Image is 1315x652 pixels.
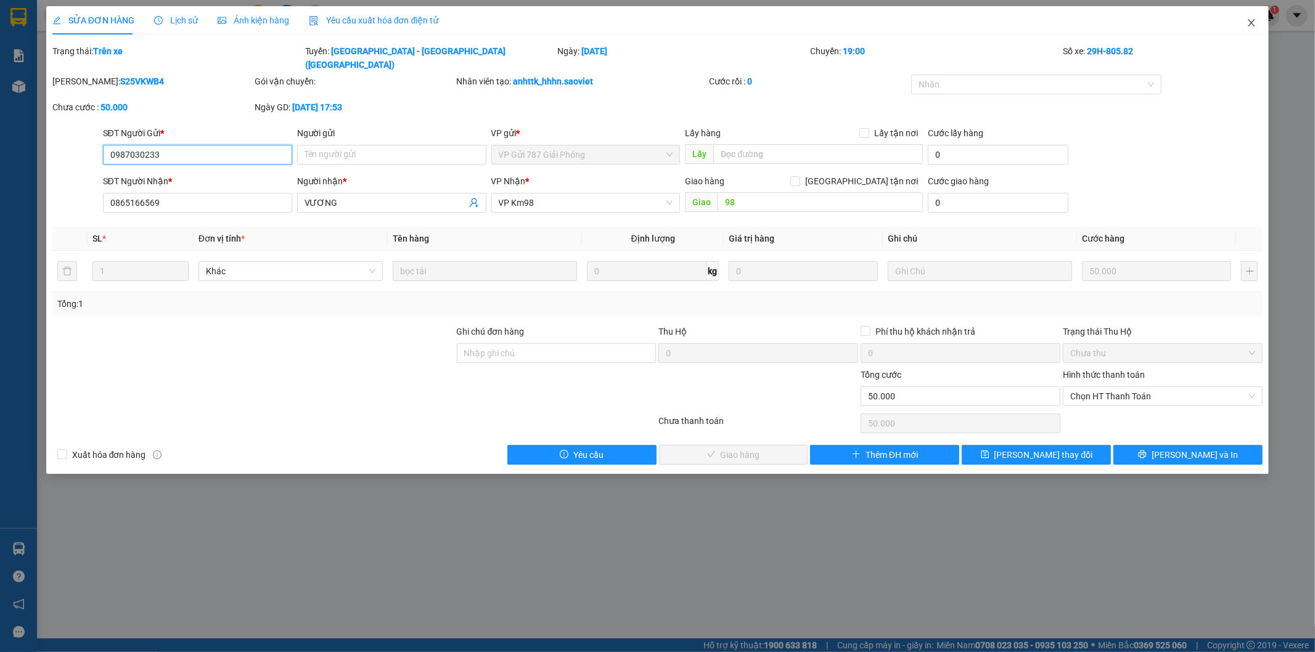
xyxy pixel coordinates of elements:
div: Người gửi [297,126,486,140]
button: save[PERSON_NAME] thay đổi [962,445,1111,465]
div: SĐT Người Gửi [103,126,292,140]
input: 0 [729,261,878,281]
input: Cước lấy hàng [928,145,1068,165]
span: Tên hàng [393,234,429,243]
b: 50.000 [100,102,128,112]
b: [GEOGRAPHIC_DATA] - [GEOGRAPHIC_DATA] ([GEOGRAPHIC_DATA]) [305,46,506,70]
span: VP Gửi 787 Giải Phóng [499,145,673,164]
label: Hình thức thanh toán [1063,370,1145,380]
span: Giá trị hàng [729,234,774,243]
b: 0 [747,76,752,86]
span: Thu Hộ [658,327,687,336]
div: Nhân viên tạo: [457,75,707,88]
div: Chưa cước : [52,100,252,114]
span: Đơn vị tính [199,234,245,243]
input: Cước giao hàng [928,193,1068,213]
span: Lấy [685,144,713,164]
button: exclamation-circleYêu cầu [507,445,657,465]
button: plusThêm ĐH mới [810,445,959,465]
label: Cước lấy hàng [928,128,983,138]
span: Định lượng [631,234,675,243]
div: Ngày GD: [255,100,454,114]
span: kg [707,261,719,281]
span: Chọn HT Thanh Toán [1070,387,1255,405]
span: SL [92,234,102,243]
label: Ghi chú đơn hàng [457,327,525,336]
div: Trạng thái: [51,44,304,71]
input: VD: Bàn, Ghế [393,261,577,281]
div: Trạng thái Thu Hộ [1063,325,1263,338]
span: SỬA ĐƠN HÀNG [52,15,134,25]
span: plus [852,450,861,460]
div: SĐT Người Nhận [103,174,292,188]
span: Yêu cầu xuất hóa đơn điện tử [309,15,439,25]
div: Ngày: [557,44,809,71]
span: VP Nhận [491,176,526,186]
button: Close [1234,6,1269,41]
b: 29H-805.82 [1087,46,1133,56]
b: S25VKWB4 [120,76,164,86]
b: 19:00 [843,46,865,56]
div: Số xe: [1062,44,1264,71]
span: Giao hàng [685,176,724,186]
span: clock-circle [154,16,163,25]
span: VP Km98 [499,194,673,212]
div: VP gửi [491,126,681,140]
input: Dọc đường [713,144,923,164]
div: Gói vận chuyển: [255,75,454,88]
input: Dọc đường [718,192,923,212]
div: [PERSON_NAME]: [52,75,252,88]
label: Cước giao hàng [928,176,989,186]
button: checkGiao hàng [659,445,808,465]
span: Thêm ĐH mới [866,448,918,462]
span: Yêu cầu [573,448,604,462]
span: Cước hàng [1082,234,1125,243]
div: Tuyến: [304,44,557,71]
b: anhttk_hhhn.saoviet [514,76,594,86]
th: Ghi chú [883,227,1077,251]
span: [PERSON_NAME] thay đổi [994,448,1093,462]
input: 0 [1082,261,1231,281]
span: Chưa thu [1070,344,1255,362]
span: close [1247,18,1256,28]
span: printer [1138,450,1147,460]
span: exclamation-circle [560,450,568,460]
input: Ghi chú đơn hàng [457,343,657,363]
button: delete [57,261,77,281]
span: edit [52,16,61,25]
img: icon [309,16,319,26]
div: Cước rồi : [709,75,909,88]
button: printer[PERSON_NAME] và In [1113,445,1263,465]
b: [DATE] 17:53 [292,102,342,112]
span: user-add [469,198,479,208]
span: Giao [685,192,718,212]
div: Chuyến: [809,44,1062,71]
b: [DATE] [582,46,608,56]
span: save [981,450,989,460]
span: Xuất hóa đơn hàng [67,448,151,462]
span: Ảnh kiện hàng [218,15,289,25]
div: Người nhận [297,174,486,188]
span: info-circle [153,450,162,459]
div: Tổng: 1 [57,297,507,311]
span: Khác [206,262,375,280]
span: [PERSON_NAME] và In [1152,448,1238,462]
span: Lấy tận nơi [869,126,923,140]
div: Chưa thanh toán [658,414,860,436]
span: Tổng cước [861,370,901,380]
span: [GEOGRAPHIC_DATA] tận nơi [800,174,923,188]
span: picture [218,16,226,25]
button: plus [1241,261,1258,281]
span: Phí thu hộ khách nhận trả [871,325,980,338]
input: Ghi Chú [888,261,1072,281]
b: Trên xe [93,46,123,56]
span: Lấy hàng [685,128,721,138]
span: Lịch sử [154,15,198,25]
